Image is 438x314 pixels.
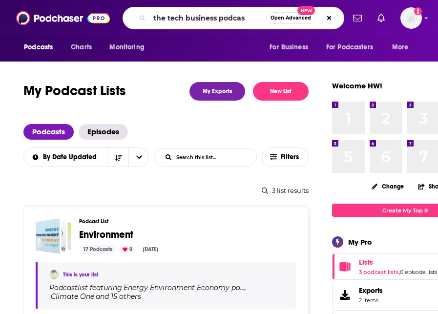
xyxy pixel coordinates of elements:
h1: My Podcast Lists [23,82,126,101]
p: and 15 others [96,292,141,301]
span: Lists [359,258,373,267]
button: Filters [262,147,309,167]
span: Exports [335,288,355,302]
span: More [392,41,409,54]
a: 3 podcast lists [359,269,399,275]
button: Change [366,180,410,192]
button: open menu [320,38,387,57]
img: Podchaser - Follow, Share and Rate Podcasts [16,9,110,27]
button: open menu [128,148,149,167]
div: Search podcasts, credits, & more... [123,7,344,29]
button: New List [253,82,309,101]
button: Show profile menu [400,7,422,29]
span: Exports [359,286,383,295]
button: Open AdvancedNew [266,12,315,24]
img: HW Data [49,270,59,279]
a: Welcome HW! [332,81,382,90]
div: 3 list results [23,187,309,194]
input: Search podcasts, credits, & more... [149,10,266,26]
div: 0 [119,245,136,254]
a: Episodes [79,124,128,140]
a: This is your list [63,272,98,278]
a: Show notifications dropdown [374,10,389,26]
div: My Pro [348,237,372,247]
a: Environment [79,230,133,240]
span: By Date Updated [43,154,100,161]
span: Logged in as HWdata [400,7,422,29]
h2: Choose List sort [23,147,149,167]
a: Charts [64,38,98,57]
a: Podcasts [23,124,74,140]
a: 0 episode lists [400,269,437,275]
span: For Podcasters [326,41,373,54]
h4: Climate One [51,293,94,300]
span: For Business [270,41,308,54]
span: Open Advanced [271,16,311,21]
span: , [399,269,400,275]
span: , [245,283,246,292]
a: Lists [335,260,355,273]
span: Filters [281,154,300,161]
a: My Exports [189,82,245,101]
a: Show notifications dropdown [349,10,366,26]
button: Sort Direction [108,148,128,167]
div: Podcast list featuring [49,283,285,301]
button: open menu [17,38,65,57]
svg: Add a profile image [414,7,422,15]
span: Charts [71,41,92,54]
button: open menu [263,38,320,57]
span: New [297,6,315,15]
img: User Profile [400,7,422,29]
button: open menu [103,38,157,57]
div: [DATE] [139,245,162,254]
a: Environment [36,218,71,254]
button: open menu [385,38,421,57]
span: Podcasts [24,41,53,54]
h3: Podcast List [79,218,289,225]
button: open menu [23,154,108,161]
a: Climate One [49,293,94,300]
h4: Energy Environment Economy po… [124,284,245,292]
span: 2 items [359,297,383,304]
a: Energy Environment Economy po… [122,284,245,292]
span: Monitoring [109,41,144,54]
span: Environment [79,229,133,241]
div: 17 Podcasts [79,245,116,254]
a: Lists [359,258,437,267]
